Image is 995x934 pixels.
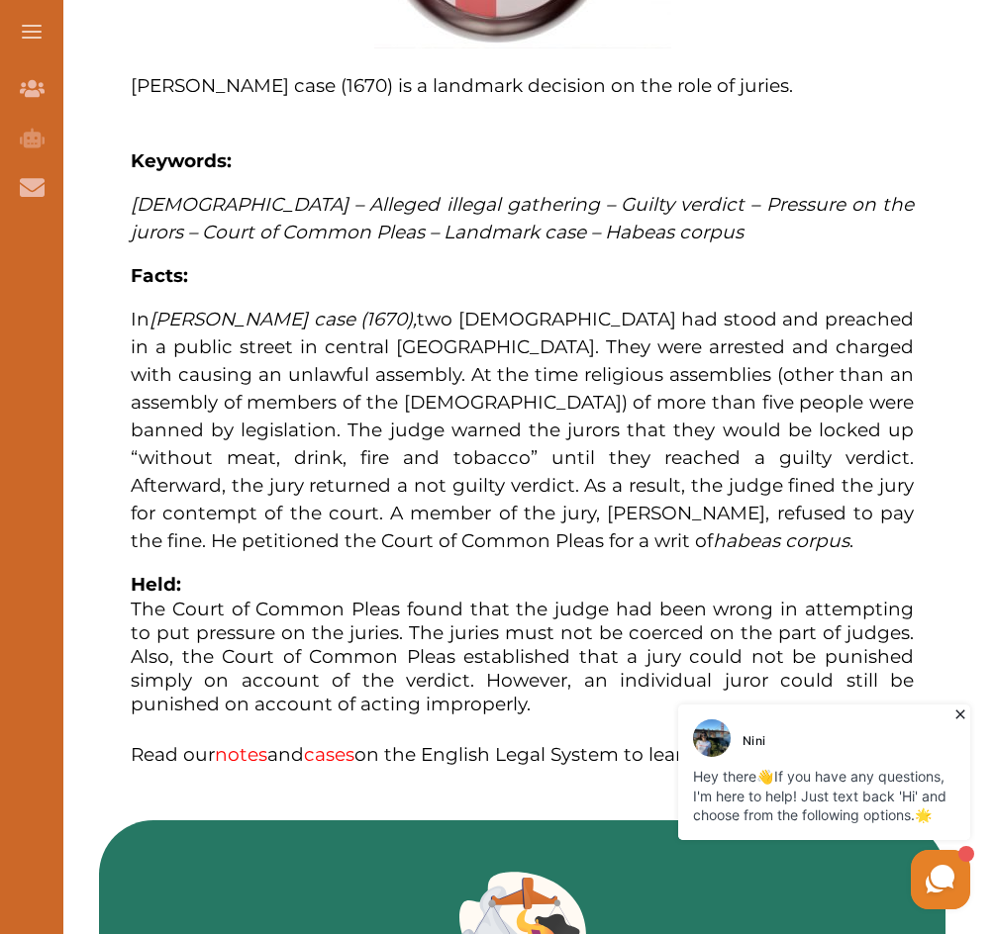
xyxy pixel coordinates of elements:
a: notes [215,743,267,766]
span: In [131,308,417,330]
span: [PERSON_NAME] case (1670) is a landmark decision on the role of juries. [131,74,793,97]
span: – Alleged illegal gathering – Guilty verdict – Pressure on the jurors – Court of Common Pleas – L... [131,193,914,243]
em: [PERSON_NAME] case (1670), [149,308,417,330]
strong: Keywords: [131,149,232,172]
strong: Facts: [131,264,188,287]
span: [DEMOGRAPHIC_DATA] [131,193,348,216]
iframe: HelpCrunch [520,700,975,914]
span: The Court of Common Pleas found that the judge had been wrong in attempting to put pressure on th... [131,598,914,715]
span: Read our and on the English Legal System to learn more. [131,743,753,766]
span: two [DEMOGRAPHIC_DATA] had stood and preached in a public street in central [GEOGRAPHIC_DATA]. Th... [131,308,914,552]
a: cases [304,743,354,766]
strong: Held: [131,573,181,596]
em: habeas corpus [713,529,849,552]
